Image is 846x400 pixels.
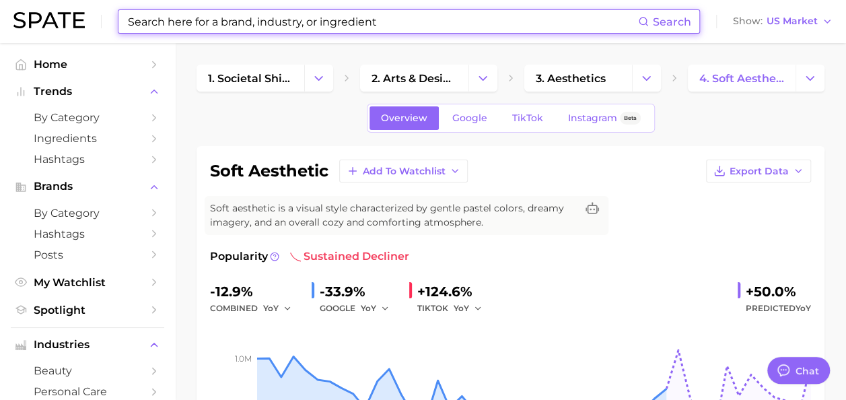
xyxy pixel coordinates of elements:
span: Overview [381,112,427,124]
a: Google [441,106,499,130]
button: Change Category [468,65,497,92]
div: combined [210,300,301,316]
button: Add to Watchlist [339,160,468,182]
button: Trends [11,81,164,102]
span: Search [653,15,691,28]
span: Beta [624,112,637,124]
button: Change Category [796,65,824,92]
span: Instagram [568,112,617,124]
input: Search here for a brand, industry, or ingredient [127,10,638,33]
button: YoY [361,300,390,316]
div: TIKTOK [417,300,491,316]
span: 4. soft aesthetic [699,72,784,85]
span: Show [733,18,763,25]
a: 3. aesthetics [524,65,632,92]
a: 2. arts & design [360,65,468,92]
span: YoY [263,302,279,314]
span: by Category [34,207,141,220]
button: ShowUS Market [730,13,836,30]
span: My Watchlist [34,276,141,289]
span: 2. arts & design [372,72,456,85]
a: Ingredients [11,128,164,149]
h1: soft aesthetic [210,163,328,179]
span: Google [452,112,487,124]
a: 1. societal shifts & culture [197,65,304,92]
a: by Category [11,107,164,128]
span: Hashtags [34,228,141,240]
button: Brands [11,176,164,197]
span: Trends [34,86,141,98]
span: Spotlight [34,304,141,316]
span: Export Data [730,166,789,177]
button: YoY [454,300,483,316]
span: US Market [767,18,818,25]
button: Change Category [632,65,661,92]
span: by Category [34,111,141,124]
span: TikTok [512,112,543,124]
span: Predicted [746,300,811,316]
span: YoY [796,303,811,313]
span: 3. aesthetics [536,72,606,85]
a: Hashtags [11,149,164,170]
span: YoY [454,302,469,314]
span: Ingredients [34,132,141,145]
img: SPATE [13,12,85,28]
div: -33.9% [320,281,398,302]
span: YoY [361,302,376,314]
a: InstagramBeta [557,106,652,130]
span: sustained decliner [290,248,409,265]
button: Industries [11,335,164,355]
button: YoY [263,300,292,316]
button: Export Data [706,160,811,182]
a: by Category [11,203,164,224]
a: Spotlight [11,300,164,321]
a: Overview [369,106,439,130]
a: beauty [11,360,164,381]
a: 4. soft aesthetic [688,65,796,92]
span: Popularity [210,248,268,265]
div: +50.0% [746,281,811,302]
div: -12.9% [210,281,301,302]
span: Posts [34,248,141,261]
img: sustained decliner [290,251,301,262]
span: 1. societal shifts & culture [208,72,293,85]
span: Home [34,58,141,71]
span: Hashtags [34,153,141,166]
a: Posts [11,244,164,265]
span: beauty [34,364,141,377]
span: Brands [34,180,141,193]
div: +124.6% [417,281,491,302]
a: Hashtags [11,224,164,244]
div: GOOGLE [320,300,398,316]
a: TikTok [501,106,555,130]
span: Soft aesthetic is a visual style characterized by gentle pastel colors, dreamy imagery, and an ov... [210,201,576,230]
span: Industries [34,339,141,351]
span: personal care [34,385,141,398]
a: My Watchlist [11,272,164,293]
button: Change Category [304,65,333,92]
span: Add to Watchlist [363,166,446,177]
a: Home [11,54,164,75]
